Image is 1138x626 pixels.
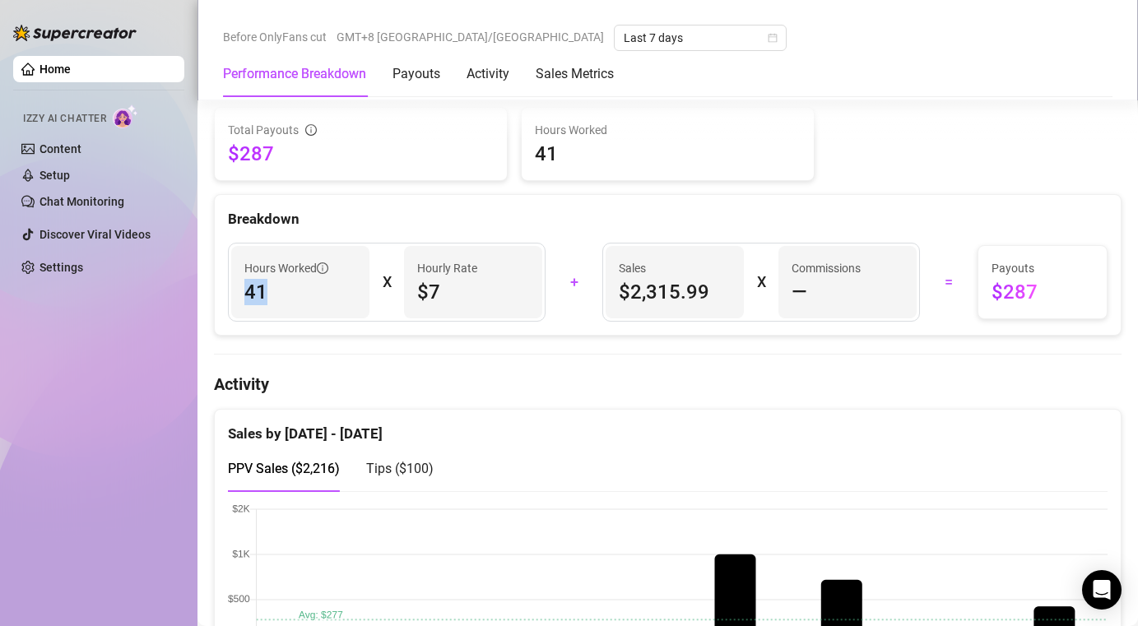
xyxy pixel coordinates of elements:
[228,410,1108,445] div: Sales by [DATE] - [DATE]
[1082,570,1122,610] div: Open Intercom Messenger
[535,141,801,167] span: 41
[244,259,328,277] span: Hours Worked
[383,269,391,295] div: X
[992,259,1094,277] span: Payouts
[392,64,440,84] div: Payouts
[228,208,1108,230] div: Breakdown
[39,63,71,76] a: Home
[113,104,138,128] img: AI Chatter
[39,261,83,274] a: Settings
[39,142,81,155] a: Content
[305,124,317,136] span: info-circle
[467,64,509,84] div: Activity
[214,373,1122,396] h4: Activity
[228,461,340,476] span: PPV Sales ( $2,216 )
[223,25,327,49] span: Before OnlyFans cut
[228,121,299,139] span: Total Payouts
[417,279,529,305] span: $7
[992,279,1094,305] span: $287
[39,195,124,208] a: Chat Monitoring
[930,269,968,295] div: =
[619,259,731,277] span: Sales
[366,461,434,476] span: Tips ( $100 )
[757,269,765,295] div: X
[337,25,604,49] span: GMT+8 [GEOGRAPHIC_DATA]/[GEOGRAPHIC_DATA]
[624,26,777,50] span: Last 7 days
[792,259,861,277] article: Commissions
[792,279,807,305] span: —
[39,169,70,182] a: Setup
[223,64,366,84] div: Performance Breakdown
[417,259,477,277] article: Hourly Rate
[768,33,778,43] span: calendar
[244,279,356,305] span: 41
[555,269,593,295] div: +
[13,25,137,41] img: logo-BBDzfeDw.svg
[535,121,801,139] span: Hours Worked
[536,64,614,84] div: Sales Metrics
[317,262,328,274] span: info-circle
[23,111,106,127] span: Izzy AI Chatter
[39,228,151,241] a: Discover Viral Videos
[619,279,731,305] span: $2,315.99
[228,141,494,167] span: $287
